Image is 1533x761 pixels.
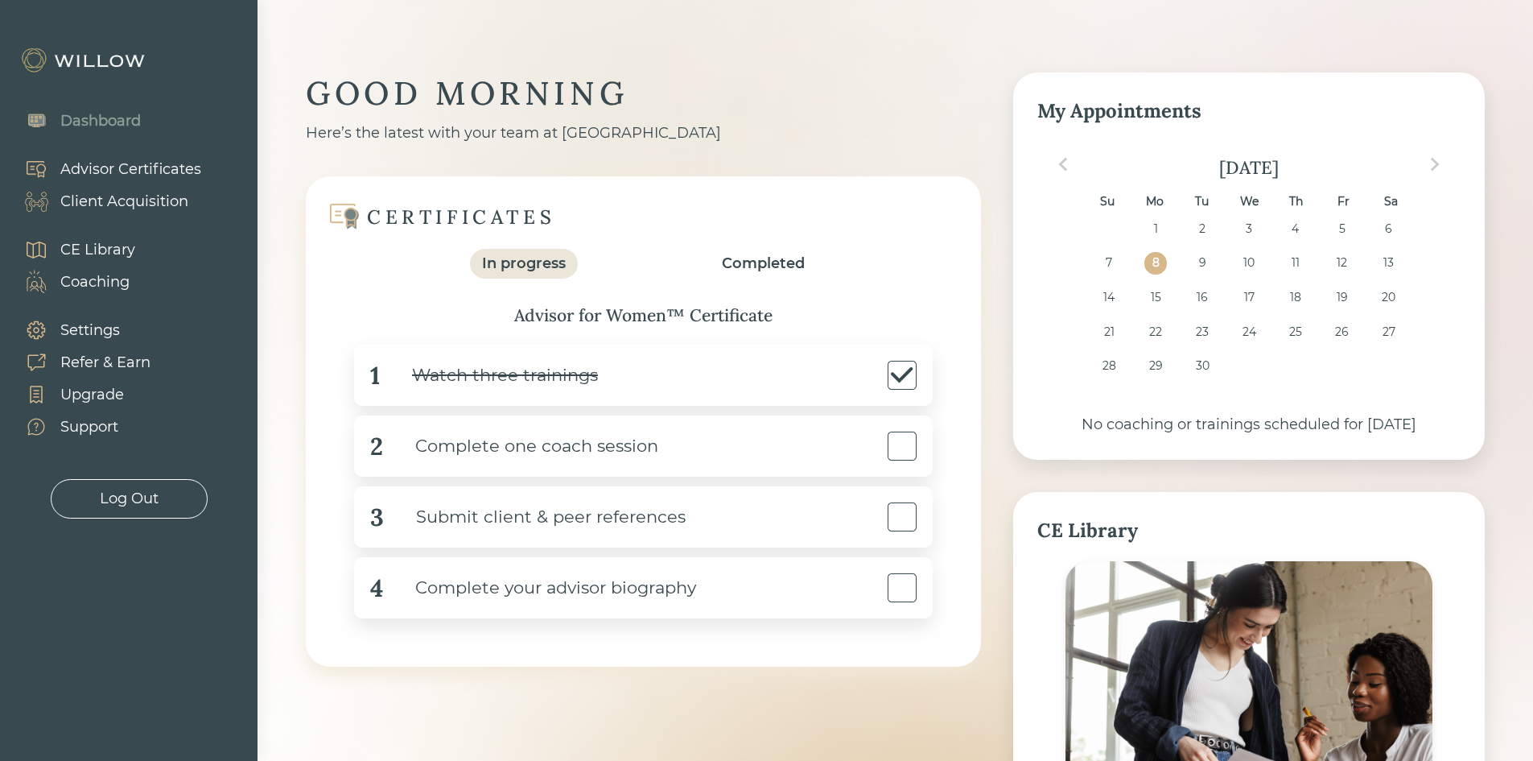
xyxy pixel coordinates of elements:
[8,105,141,137] a: Dashboard
[1284,321,1306,343] div: Choose Thursday, September 25th, 2025
[380,358,598,394] div: Watch three trainings
[1037,97,1461,126] div: My Appointments
[1333,191,1354,213] div: Fr
[1191,321,1213,343] div: Choose Tuesday, September 23rd, 2025
[1284,252,1306,274] div: Choose Thursday, September 11th, 2025
[1238,218,1259,240] div: Choose Wednesday, September 3rd, 2025
[1378,287,1399,308] div: Choose Saturday, September 20th, 2025
[1378,252,1399,274] div: Choose Saturday, September 13th, 2025
[1331,218,1353,240] div: Choose Friday, September 5th, 2025
[1042,218,1455,390] div: month 2025-09
[1191,252,1213,274] div: Choose Tuesday, September 9th, 2025
[1191,218,1213,240] div: Choose Tuesday, September 2nd, 2025
[306,122,981,144] div: Here’s the latest with your team at [GEOGRAPHIC_DATA]
[8,314,150,346] a: Settings
[1284,287,1306,308] div: Choose Thursday, September 18th, 2025
[1098,321,1120,343] div: Choose Sunday, September 21st, 2025
[8,346,150,378] a: Refer & Earn
[60,384,124,406] div: Upgrade
[370,570,383,606] div: 4
[367,205,555,230] div: CERTIFICATES
[8,153,201,185] a: Advisor Certificates
[722,253,805,275] div: Completed
[60,320,120,341] div: Settings
[383,570,696,606] div: Complete your advisor biography
[1238,252,1259,274] div: Choose Wednesday, September 10th, 2025
[60,159,201,180] div: Advisor Certificates
[370,358,380,394] div: 1
[338,303,949,329] div: Advisor for Women™ Certificate
[1284,218,1306,240] div: Choose Thursday, September 4th, 2025
[1331,252,1353,274] div: Choose Friday, September 12th, 2025
[1238,321,1259,343] div: Choose Wednesday, September 24th, 2025
[60,271,130,293] div: Coaching
[1378,321,1399,343] div: Choose Saturday, September 27th, 2025
[1238,287,1259,308] div: Choose Wednesday, September 17th, 2025
[1144,252,1166,274] div: Choose Monday, September 8th, 2025
[8,378,150,411] a: Upgrade
[1191,355,1213,377] div: Choose Tuesday, September 30th, 2025
[482,253,566,275] div: In progress
[1378,218,1399,240] div: Choose Saturday, September 6th, 2025
[20,48,149,73] img: Willow
[1238,191,1259,213] div: We
[306,72,981,114] div: GOOD MORNING
[1144,191,1165,213] div: Mo
[1144,218,1166,240] div: Choose Monday, September 1st, 2025
[1037,516,1461,545] div: CE Library
[1050,151,1076,177] button: Previous Month
[8,185,201,217] a: Client Acquisition
[60,239,135,261] div: CE Library
[1191,191,1213,213] div: Tu
[1098,287,1120,308] div: Choose Sunday, September 14th, 2025
[60,110,141,132] div: Dashboard
[1144,321,1166,343] div: Choose Monday, September 22nd, 2025
[1331,321,1353,343] div: Choose Friday, September 26th, 2025
[1191,287,1213,308] div: Choose Tuesday, September 16th, 2025
[1285,191,1307,213] div: Th
[60,352,150,374] div: Refer & Earn
[1331,287,1353,308] div: Choose Friday, September 19th, 2025
[8,234,135,266] a: CE Library
[1037,156,1461,179] div: [DATE]
[1037,414,1461,436] div: No coaching or trainings scheduled for [DATE]
[383,428,658,465] div: Complete one coach session
[384,499,686,536] div: Submit client & peer references
[1098,355,1120,377] div: Choose Sunday, September 28th, 2025
[1144,287,1166,308] div: Choose Monday, September 15th, 2025
[1422,151,1448,177] button: Next Month
[60,416,118,438] div: Support
[1096,191,1118,213] div: Su
[60,191,188,213] div: Client Acquisition
[370,428,383,465] div: 2
[100,488,159,510] div: Log Out
[1380,191,1402,213] div: Sa
[370,499,384,536] div: 3
[8,266,135,298] a: Coaching
[1098,252,1120,274] div: Choose Sunday, September 7th, 2025
[1144,355,1166,377] div: Choose Monday, September 29th, 2025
